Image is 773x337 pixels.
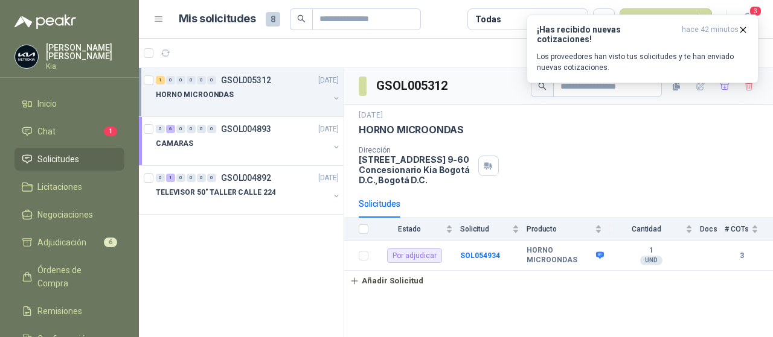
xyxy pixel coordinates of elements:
[14,175,124,198] a: Licitaciones
[527,218,609,241] th: Producto
[46,63,124,70] p: Kia
[376,218,460,241] th: Estado
[609,246,693,256] b: 1
[221,76,271,84] p: GSOL005312
[359,110,383,121] p: [DATE]
[179,10,256,28] h1: Mis solicitudes
[14,120,124,143] a: Chat1
[166,174,175,182] div: 1
[14,148,124,171] a: Solicitudes
[359,146,473,154] p: Dirección
[537,25,677,44] h3: ¡Has recibido nuevas cotizaciones!
[176,125,185,133] div: 0
[37,153,79,166] span: Solicitudes
[156,76,165,84] div: 1
[14,300,124,323] a: Remisiones
[207,76,216,84] div: 0
[37,97,57,110] span: Inicio
[166,76,175,84] div: 0
[460,218,527,241] th: Solicitud
[359,154,473,185] p: [STREET_ADDRESS] 9-60 Concesionario Kia Bogotá D.C. , Bogotá D.C.
[156,138,193,150] p: CAMARAS
[527,14,759,83] button: ¡Has recibido nuevas cotizaciones!hace 42 minutos Los proveedores han visto tus solicitudes y te ...
[318,75,339,86] p: [DATE]
[344,271,429,291] button: Añadir Solicitud
[207,174,216,182] div: 0
[156,73,341,112] a: 1 0 0 0 0 0 GSOL005312[DATE] HORNO MICROONDAS
[37,304,82,318] span: Remisiones
[15,45,38,68] img: Company Logo
[156,174,165,182] div: 0
[156,187,275,198] p: TELEVISOR 50" TALLER CALLE 224
[207,125,216,133] div: 0
[104,127,117,136] span: 1
[725,225,749,233] span: # COTs
[460,251,500,260] a: SOL054934
[737,8,759,30] button: 3
[221,174,271,182] p: GSOL004892
[376,225,443,233] span: Estado
[475,13,501,26] div: Todas
[318,124,339,135] p: [DATE]
[725,250,759,262] b: 3
[266,12,280,27] span: 8
[318,172,339,184] p: [DATE]
[187,174,196,182] div: 0
[197,76,206,84] div: 0
[37,236,86,249] span: Adjudicación
[376,77,449,95] h3: GSOL005312
[156,171,341,209] a: 0 1 0 0 0 0 GSOL004892[DATE] TELEVISOR 50" TALLER CALLE 224
[176,174,185,182] div: 0
[749,5,762,17] span: 3
[725,218,773,241] th: # COTs
[37,263,113,290] span: Órdenes de Compra
[14,259,124,295] a: Órdenes de Compra
[166,125,175,133] div: 6
[640,256,662,265] div: UND
[297,14,306,23] span: search
[104,238,117,247] span: 6
[37,125,56,138] span: Chat
[14,231,124,254] a: Adjudicación6
[609,225,683,233] span: Cantidad
[221,125,271,133] p: GSOL004893
[359,124,464,136] p: HORNO MICROONDAS
[176,76,185,84] div: 0
[46,43,124,60] p: [PERSON_NAME] [PERSON_NAME]
[387,248,442,263] div: Por adjudicar
[460,225,510,233] span: Solicitud
[620,8,712,30] button: Nueva solicitud
[527,246,593,265] b: HORNO MICROONDAS
[344,271,773,291] a: Añadir Solicitud
[156,89,234,101] p: HORNO MICROONDAS
[187,76,196,84] div: 0
[197,174,206,182] div: 0
[527,225,592,233] span: Producto
[537,51,748,73] p: Los proveedores han visto tus solicitudes y te han enviado nuevas cotizaciones.
[37,180,82,194] span: Licitaciones
[14,14,76,29] img: Logo peakr
[156,122,341,160] a: 0 6 0 0 0 0 GSOL004893[DATE] CAMARAS
[37,208,93,221] span: Negociaciones
[682,25,739,44] span: hace 42 minutos
[700,218,725,241] th: Docs
[14,92,124,115] a: Inicio
[197,125,206,133] div: 0
[156,125,165,133] div: 0
[14,203,124,226] a: Negociaciones
[359,197,400,210] div: Solicitudes
[609,218,700,241] th: Cantidad
[187,125,196,133] div: 0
